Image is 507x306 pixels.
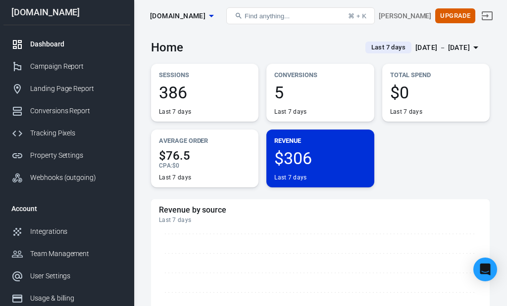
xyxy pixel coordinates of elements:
[159,84,251,101] span: 386
[473,258,497,281] div: Open Intercom Messenger
[151,41,183,54] h3: Home
[274,150,366,167] span: $306
[3,197,130,220] li: Account
[379,11,431,21] div: Account id: 2prkmgRZ
[274,70,366,80] p: Conversions
[3,78,130,100] a: Landing Page Report
[274,108,306,116] div: Last 7 days
[475,4,499,28] a: Sign out
[30,150,122,161] div: Property Settings
[159,108,191,116] div: Last 7 days
[30,61,122,72] div: Campaign Report
[274,84,366,101] span: 5
[3,122,130,144] a: Tracking Pixels
[150,10,205,22] span: samcart.com
[159,70,251,80] p: Sessions
[159,135,251,146] p: Average Order
[390,70,482,80] p: Total Spend
[367,43,409,52] span: Last 7 days
[3,220,130,243] a: Integrations
[390,84,482,101] span: $0
[30,106,122,116] div: Conversions Report
[3,100,130,122] a: Conversions Report
[3,243,130,265] a: Team Management
[30,173,122,183] div: Webhooks (outgoing)
[159,205,482,215] h5: Revenue by source
[3,55,130,78] a: Campaign Report
[30,293,122,304] div: Usage & billing
[172,162,179,169] span: $0
[159,216,482,224] div: Last 7 days
[159,150,251,162] span: $76.5
[30,226,122,237] div: Integrations
[226,7,375,24] button: Find anything...⌘ + K
[245,12,290,20] span: Find anything...
[274,135,366,146] p: Revenue
[435,8,475,24] button: Upgrade
[159,174,191,181] div: Last 7 days
[3,8,130,17] div: [DOMAIN_NAME]
[390,108,422,116] div: Last 7 days
[3,33,130,55] a: Dashboard
[30,249,122,259] div: Team Management
[30,271,122,281] div: User Settings
[3,265,130,287] a: User Settings
[274,174,306,181] div: Last 7 days
[415,42,470,54] div: [DATE] － [DATE]
[3,167,130,189] a: Webhooks (outgoing)
[357,40,490,56] button: Last 7 days[DATE] － [DATE]
[159,162,172,169] span: CPA :
[146,7,217,25] button: [DOMAIN_NAME]
[30,84,122,94] div: Landing Page Report
[30,39,122,49] div: Dashboard
[30,128,122,138] div: Tracking Pixels
[3,144,130,167] a: Property Settings
[348,12,366,20] div: ⌘ + K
